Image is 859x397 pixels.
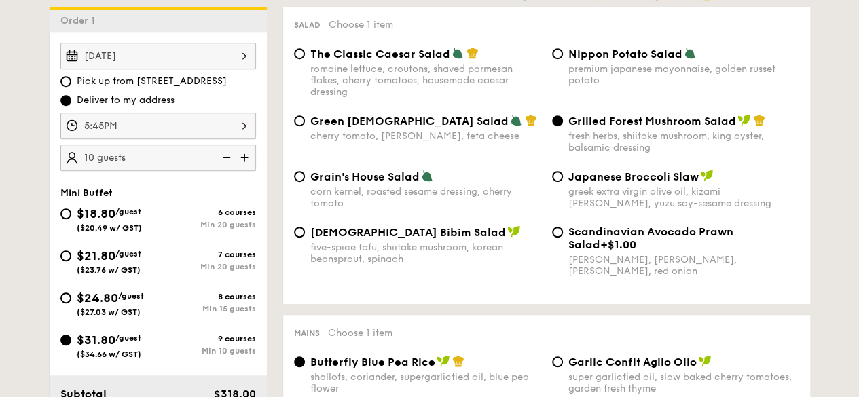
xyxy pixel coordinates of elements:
[294,356,305,367] input: Butterfly Blue Pea Riceshallots, coriander, supergarlicfied oil, blue pea flower
[310,48,450,60] span: The Classic Caesar Salad
[158,304,256,314] div: Min 15 guests
[525,114,537,126] img: icon-chef-hat.a58ddaea.svg
[684,47,696,59] img: icon-vegetarian.fe4039eb.svg
[310,63,541,98] div: romaine lettuce, croutons, shaved parmesan flakes, cherry tomatoes, housemade caesar dressing
[215,145,236,170] img: icon-reduce.1d2dbef1.svg
[507,225,521,238] img: icon-vegan.f8ff3823.svg
[329,19,393,31] span: Choose 1 item
[568,130,799,153] div: fresh herbs, shiitake mushroom, king oyster, balsamic dressing
[77,307,141,317] span: ($27.03 w/ GST)
[753,114,765,126] img: icon-chef-hat.a58ddaea.svg
[294,171,305,182] input: Grain's House Saladcorn kernel, roasted sesame dressing, cherry tomato
[60,95,71,106] input: Deliver to my address
[77,248,115,263] span: $21.80
[60,43,256,69] input: Event date
[115,333,141,343] span: /guest
[568,48,682,60] span: Nippon Potato Salad
[467,47,479,59] img: icon-chef-hat.a58ddaea.svg
[118,291,144,301] span: /guest
[328,327,392,339] span: Choose 1 item
[310,371,541,394] div: shallots, coriander, supergarlicfied oil, blue pea flower
[158,220,256,229] div: Min 20 guests
[60,76,71,87] input: Pick up from [STREET_ADDRESS]
[115,207,141,216] span: /guest
[115,249,141,259] span: /guest
[294,20,321,30] span: Salad
[421,170,433,182] img: icon-vegetarian.fe4039eb.svg
[77,223,142,233] span: ($20.49 w/ GST)
[158,346,256,356] div: Min 10 guests
[310,242,541,265] div: five-spice tofu, shiitake mushroom, korean beansprout, spinach
[158,334,256,343] div: 9 courses
[77,333,115,347] span: $31.80
[437,355,450,367] img: icon-vegan.f8ff3823.svg
[77,290,118,305] span: $24.80
[294,48,305,59] input: The Classic Caesar Saladromaine lettuce, croutons, shaved parmesan flakes, cherry tomatoes, house...
[552,115,563,126] input: Grilled Forest Mushroom Saladfresh herbs, shiitake mushroom, king oyster, balsamic dressing
[60,335,71,345] input: $31.80/guest($34.66 w/ GST)9 coursesMin 10 guests
[552,48,563,59] input: Nippon Potato Saladpremium japanese mayonnaise, golden russet potato
[60,145,256,171] input: Number of guests
[452,355,464,367] img: icon-chef-hat.a58ddaea.svg
[60,292,71,303] input: $24.80/guest($27.03 w/ GST)8 coursesMin 15 guests
[568,170,699,183] span: Japanese Broccoli Slaw
[77,75,227,88] span: Pick up from [STREET_ADDRESS]
[77,265,141,275] span: ($23.76 w/ GST)
[60,208,71,219] input: $18.80/guest($20.49 w/ GST)6 coursesMin 20 guests
[310,186,541,209] div: corn kernel, roasted sesame dressing, cherry tomato
[77,94,175,107] span: Deliver to my address
[737,114,751,126] img: icon-vegan.f8ff3823.svg
[310,356,435,368] span: Butterfly Blue Pea Rice
[77,349,141,359] span: ($34.66 w/ GST)
[600,238,636,251] span: +$1.00
[60,113,256,139] input: Event time
[77,206,115,221] span: $18.80
[310,170,420,183] span: Grain's House Salad
[552,171,563,182] input: Japanese Broccoli Slawgreek extra virgin olive oil, kizami [PERSON_NAME], yuzu soy-sesame dressing
[158,250,256,259] div: 7 courses
[310,130,541,142] div: cherry tomato, [PERSON_NAME], feta cheese
[700,170,714,182] img: icon-vegan.f8ff3823.svg
[452,47,464,59] img: icon-vegetarian.fe4039eb.svg
[294,227,305,238] input: [DEMOGRAPHIC_DATA] Bibim Saladfive-spice tofu, shiitake mushroom, korean beansprout, spinach
[568,371,799,394] div: super garlicfied oil, slow baked cherry tomatoes, garden fresh thyme
[294,328,320,338] span: Mains
[310,226,506,239] span: [DEMOGRAPHIC_DATA] Bibim Salad
[568,63,799,86] div: premium japanese mayonnaise, golden russet potato
[60,15,100,26] span: Order 1
[158,262,256,271] div: Min 20 guests
[294,115,305,126] input: Green [DEMOGRAPHIC_DATA] Saladcherry tomato, [PERSON_NAME], feta cheese
[310,115,509,128] span: Green [DEMOGRAPHIC_DATA] Salad
[568,186,799,209] div: greek extra virgin olive oil, kizami [PERSON_NAME], yuzu soy-sesame dressing
[552,227,563,238] input: Scandinavian Avocado Prawn Salad+$1.00[PERSON_NAME], [PERSON_NAME], [PERSON_NAME], red onion
[568,254,799,277] div: [PERSON_NAME], [PERSON_NAME], [PERSON_NAME], red onion
[568,356,697,368] span: Garlic Confit Aglio Olio
[568,115,736,128] span: Grilled Forest Mushroom Salad
[60,250,71,261] input: $21.80/guest($23.76 w/ GST)7 coursesMin 20 guests
[158,292,256,301] div: 8 courses
[60,187,113,199] span: Mini Buffet
[510,114,522,126] img: icon-vegetarian.fe4039eb.svg
[568,225,733,251] span: Scandinavian Avocado Prawn Salad
[552,356,563,367] input: Garlic Confit Aglio Oliosuper garlicfied oil, slow baked cherry tomatoes, garden fresh thyme
[158,208,256,217] div: 6 courses
[236,145,256,170] img: icon-add.58712e84.svg
[698,355,712,367] img: icon-vegan.f8ff3823.svg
